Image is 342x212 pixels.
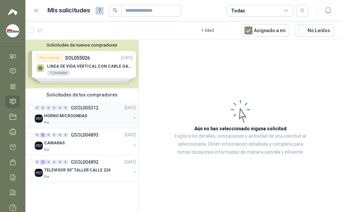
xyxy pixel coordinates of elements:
[44,174,49,180] p: Kia
[172,132,309,156] p: Explora los detalles, cotizaciones y actividad de una solicitud al seleccionarla. Obtén informaci...
[71,160,99,164] p: GSOL004892
[63,133,68,137] div: 0
[44,147,49,152] p: Kia
[57,133,62,137] div: 0
[71,105,99,110] p: GSOL005312
[96,7,104,15] span: 7
[35,158,137,180] a: 0 1 0 0 0 0 GSOL004892[DATE] Company LogoTELEVISOR 50" TALLER CALLE 224Kia
[113,8,118,13] span: search
[35,160,40,164] div: 0
[46,160,51,164] div: 0
[35,115,43,123] img: Company Logo
[125,105,136,111] p: [DATE]
[35,169,43,177] img: Company Logo
[57,105,62,110] div: 0
[125,132,136,138] p: [DATE]
[35,105,40,110] div: 0
[8,8,18,16] img: Logo peakr
[57,160,62,164] div: 0
[40,160,45,164] div: 1
[6,24,19,37] img: Company Logo
[44,167,110,173] p: TELEVISOR 50" TALLER CALLE 224
[241,24,289,37] button: Asignado a mi
[231,7,245,14] div: Todas
[25,40,139,88] div: Solicitudes de nuevos compradoresPor cotizarSOL055026[DATE] LINEA DE VIDA VERTICAL CON CABLE GALV...
[40,105,45,110] div: 0
[46,105,51,110] div: 0
[63,105,68,110] div: 0
[52,133,57,137] div: 0
[40,133,45,137] div: 6
[47,6,90,15] h1: Mis solicitudes
[52,160,57,164] div: 0
[46,133,51,137] div: 0
[35,133,40,137] div: 0
[63,160,68,164] div: 0
[44,113,87,119] p: HORNO MICROONDAS
[25,88,139,101] div: Solicitudes de tus compradores
[52,105,57,110] div: 0
[201,25,235,36] div: 1 - 3 de 3
[125,159,136,165] p: [DATE]
[44,140,65,146] p: CAMARAS
[44,120,49,125] p: Kia
[35,142,43,150] img: Company Logo
[35,104,137,125] a: 0 0 0 0 0 0 GSOL005312[DATE] Company LogoHORNO MICROONDASKia
[28,43,136,48] button: Solicitudes de nuevos compradores
[295,24,334,37] button: No Leídos
[194,125,287,132] h3: Aún no has seleccionado niguna solicitud
[35,131,137,152] a: 0 6 0 0 0 0 GSOL004893[DATE] Company LogoCAMARASKia
[71,133,99,137] p: GSOL004893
